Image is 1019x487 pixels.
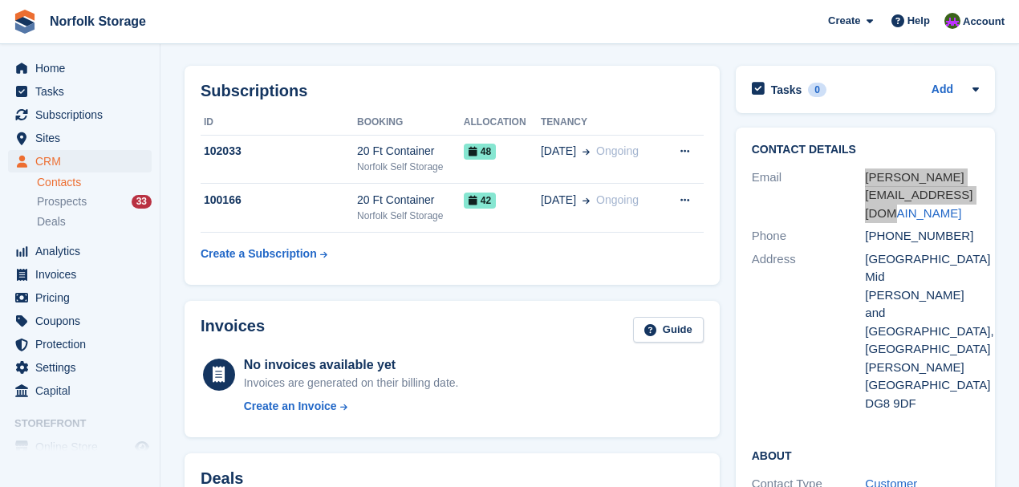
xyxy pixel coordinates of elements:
[752,168,866,223] div: Email
[865,227,979,246] div: [PHONE_NUMBER]
[357,160,464,174] div: Norfolk Self Storage
[201,246,317,262] div: Create a Subscription
[201,143,357,160] div: 102033
[8,240,152,262] a: menu
[596,144,639,157] span: Ongoing
[8,150,152,172] a: menu
[541,143,576,160] span: [DATE]
[244,398,459,415] a: Create an Invoice
[541,110,662,136] th: Tenancy
[244,375,459,392] div: Invoices are generated on their billing date.
[865,250,979,269] div: [GEOGRAPHIC_DATA]
[35,240,132,262] span: Analytics
[8,127,152,149] a: menu
[541,192,576,209] span: [DATE]
[35,379,132,402] span: Capital
[35,333,132,355] span: Protection
[464,144,496,160] span: 48
[963,14,1005,30] span: Account
[35,286,132,309] span: Pricing
[37,194,87,209] span: Prospects
[35,436,132,458] span: Online Store
[201,317,265,343] h2: Invoices
[35,103,132,126] span: Subscriptions
[8,333,152,355] a: menu
[944,13,960,29] img: Tom Pearson
[771,83,802,97] h2: Tasks
[464,193,496,209] span: 42
[8,310,152,332] a: menu
[35,310,132,332] span: Coupons
[464,110,541,136] th: Allocation
[633,317,704,343] a: Guide
[752,227,866,246] div: Phone
[932,81,953,99] a: Add
[865,395,979,413] div: DG8 9DF
[808,83,826,97] div: 0
[13,10,37,34] img: stora-icon-8386f47178a22dfd0bd8f6a31ec36ba5ce8667c1dd55bd0f319d3a0aa187defe.svg
[8,286,152,309] a: menu
[8,356,152,379] a: menu
[865,170,972,220] a: [PERSON_NAME][EMAIL_ADDRESS][DOMAIN_NAME]
[201,82,704,100] h2: Subscriptions
[8,436,152,458] a: menu
[132,195,152,209] div: 33
[35,57,132,79] span: Home
[37,193,152,210] a: Prospects 33
[43,8,152,34] a: Norfolk Storage
[35,263,132,286] span: Invoices
[132,437,152,457] a: Preview store
[8,80,152,103] a: menu
[201,192,357,209] div: 100166
[8,379,152,402] a: menu
[244,398,337,415] div: Create an Invoice
[244,355,459,375] div: No invoices available yet
[35,356,132,379] span: Settings
[8,103,152,126] a: menu
[752,250,866,413] div: Address
[37,213,152,230] a: Deals
[35,80,132,103] span: Tasks
[357,110,464,136] th: Booking
[357,209,464,223] div: Norfolk Self Storage
[201,110,357,136] th: ID
[907,13,930,29] span: Help
[201,239,327,269] a: Create a Subscription
[357,143,464,160] div: 20 Ft Container
[37,175,152,190] a: Contacts
[8,263,152,286] a: menu
[596,193,639,206] span: Ongoing
[828,13,860,29] span: Create
[865,268,979,376] div: Mid [PERSON_NAME] and [GEOGRAPHIC_DATA], [GEOGRAPHIC_DATA][PERSON_NAME]
[752,447,979,463] h2: About
[14,416,160,432] span: Storefront
[35,150,132,172] span: CRM
[8,57,152,79] a: menu
[37,214,66,229] span: Deals
[865,376,979,395] div: [GEOGRAPHIC_DATA]
[35,127,132,149] span: Sites
[752,144,979,156] h2: Contact Details
[357,192,464,209] div: 20 Ft Container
